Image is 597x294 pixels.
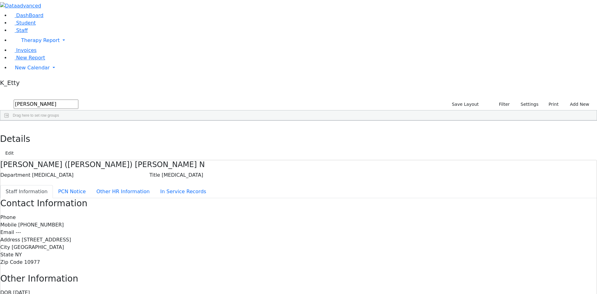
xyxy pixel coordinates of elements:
[162,172,203,178] span: [MEDICAL_DATA]
[24,259,40,265] span: 10977
[0,251,13,259] label: State
[10,27,28,33] a: Staff
[541,100,562,109] button: Print
[0,244,10,251] label: City
[2,148,16,158] button: Edit
[16,55,45,61] span: New Report
[512,100,541,109] button: Settings
[21,37,60,43] span: Therapy Report
[0,160,597,169] h4: [PERSON_NAME] ([PERSON_NAME]) [PERSON_NAME] N
[0,171,30,179] label: Department
[564,100,592,109] button: Add New
[16,20,36,26] span: Student
[91,185,155,198] button: Other HR Information
[18,222,64,228] span: [PHONE_NUMBER]
[16,47,37,53] span: Invoices
[10,55,45,61] a: New Report
[10,12,44,18] a: DashBoard
[0,236,20,244] label: Address
[0,185,53,198] button: Staff Information
[15,65,50,71] span: New Calendar
[16,12,44,18] span: DashBoard
[16,27,28,33] span: Staff
[15,252,22,258] span: NY
[10,34,597,47] a: Therapy Report
[0,273,597,284] h3: Other Information
[449,100,481,109] button: Save Layout
[22,237,71,243] span: [STREET_ADDRESS]
[10,20,36,26] a: Student
[0,229,14,236] label: Email
[10,62,597,74] a: New Calendar
[10,47,37,53] a: Invoices
[491,100,513,109] button: Filter
[0,214,16,221] label: Phone
[14,100,78,109] input: Search
[32,172,74,178] span: [MEDICAL_DATA]
[150,171,160,179] label: Title
[12,244,64,250] span: [GEOGRAPHIC_DATA]
[155,185,211,198] button: In Service Records
[53,185,91,198] button: PCN Notice
[0,198,597,209] h3: Contact Information
[16,229,21,235] span: ---
[13,113,59,118] span: Drag here to set row groups
[0,259,23,266] label: Zip Code
[0,221,16,229] label: Mobile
